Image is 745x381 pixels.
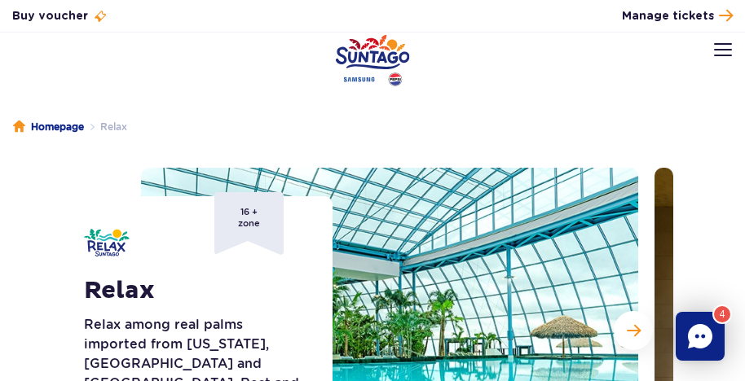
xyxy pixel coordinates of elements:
[714,43,732,56] img: Open menu
[12,8,108,24] a: Buy voucher
[336,34,410,86] a: Park of Poland
[214,192,284,255] span: 16 + zone
[12,8,88,24] span: Buy voucher
[622,8,714,24] span: Manage tickets
[84,119,127,135] li: Relax
[84,276,308,305] h1: Relax
[13,119,84,135] a: Homepage
[84,229,130,256] img: Relax
[712,304,732,324] div: 4
[614,311,653,350] button: Next slide
[622,5,733,27] a: Manage tickets
[676,312,725,361] div: Chat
